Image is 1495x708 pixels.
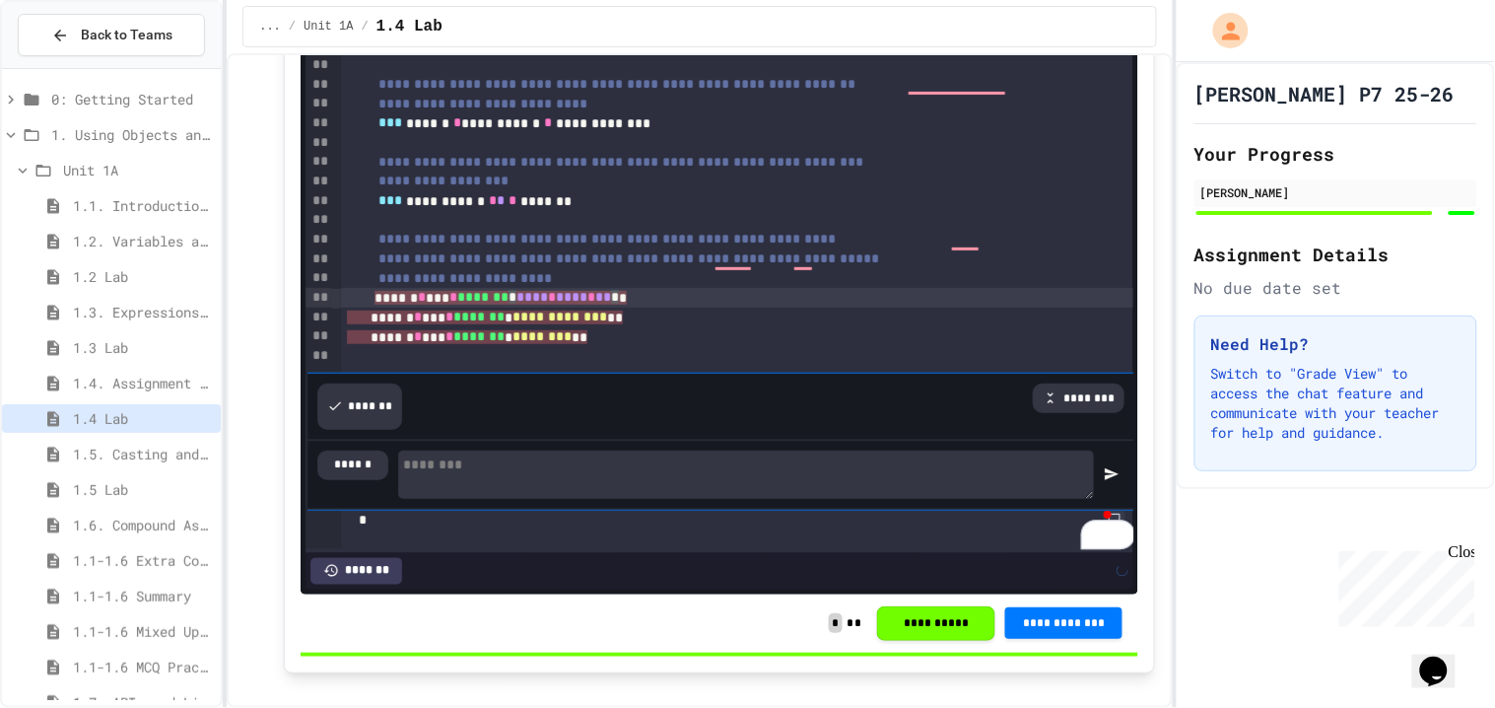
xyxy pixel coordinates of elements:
span: 1.5 Lab [73,479,213,500]
div: Chat with us now!Close [8,8,136,125]
span: 1. Using Objects and Methods [51,124,213,145]
span: / [289,19,296,35]
span: ... [259,19,281,35]
button: Back to Teams [18,14,205,56]
span: 1.2. Variables and Data Types [73,231,213,251]
span: 1.1-1.6 Summary [73,586,213,606]
span: 1.3 Lab [73,337,213,358]
span: 1.1-1.6 Extra Coding Practice [73,550,213,571]
p: Switch to "Grade View" to access the chat feature and communicate with your teacher for help and ... [1211,364,1461,443]
iframe: chat widget [1412,629,1475,688]
span: 0: Getting Started [51,89,213,109]
h2: Your Progress [1194,140,1477,168]
span: 1.4. Assignment and Input [73,373,213,393]
span: 1.6. Compound Assignment Operators [73,515,213,535]
span: Back to Teams [81,25,172,45]
div: No due date set [1194,276,1477,300]
div: My Account [1192,8,1254,53]
h3: Need Help? [1211,332,1461,356]
span: 1.4 Lab [376,15,442,38]
h2: Assignment Details [1194,241,1477,268]
iframe: chat widget [1331,543,1475,627]
span: 1.1. Introduction to Algorithms, Programming, and Compilers [73,195,213,216]
span: 1.4 Lab [73,408,213,429]
span: Unit 1A [63,160,213,180]
span: / [362,19,369,35]
span: 1.1-1.6 MCQ Practice [73,657,213,677]
div: [PERSON_NAME] [1200,183,1471,201]
span: 1.5. Casting and Ranges of Values [73,444,213,464]
span: Unit 1A [304,19,353,35]
h1: [PERSON_NAME] P7 25-26 [1194,80,1455,107]
span: 1.2 Lab [73,266,213,287]
span: 1.3. Expressions and Output [New] [73,302,213,322]
span: 1.1-1.6 Mixed Up Code Practice [73,621,213,642]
